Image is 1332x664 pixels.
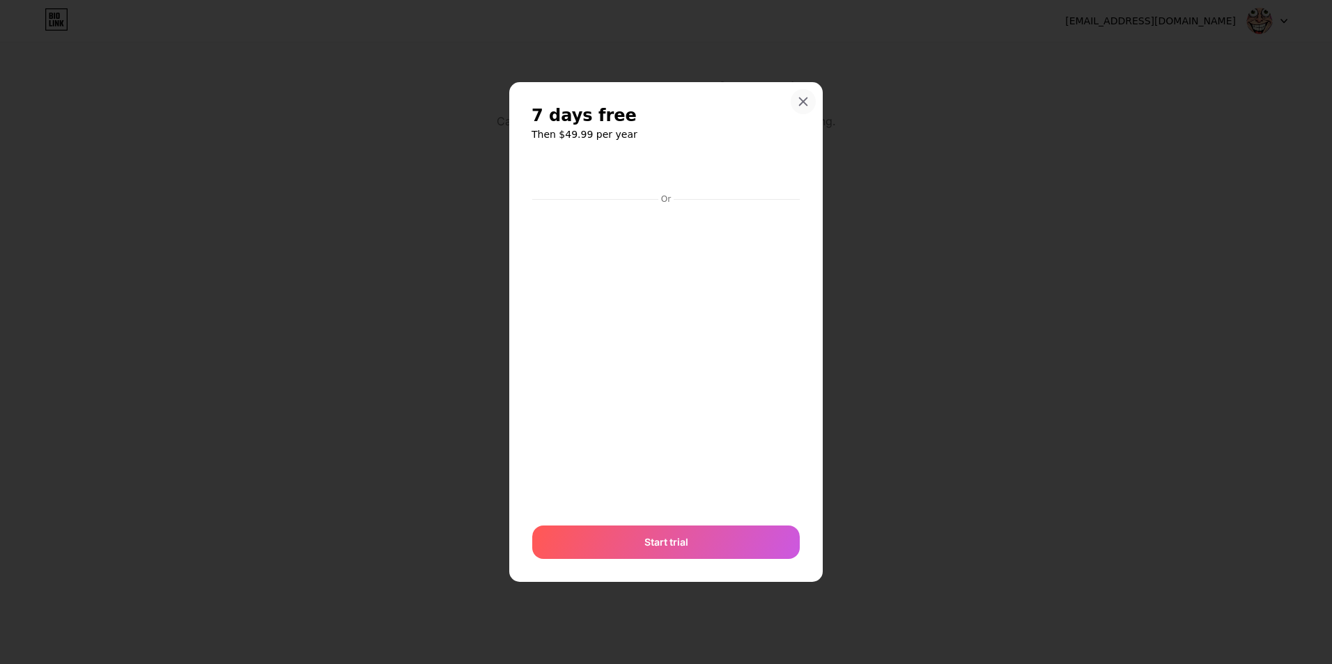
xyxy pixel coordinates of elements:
div: Or [658,193,674,205]
h6: Then $49.99 per year [532,127,800,141]
iframe: Secure payment button frame [532,156,800,189]
iframe: Secure payment input frame [529,206,803,512]
span: 7 days free [532,104,637,127]
span: Start trial [644,535,688,549]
